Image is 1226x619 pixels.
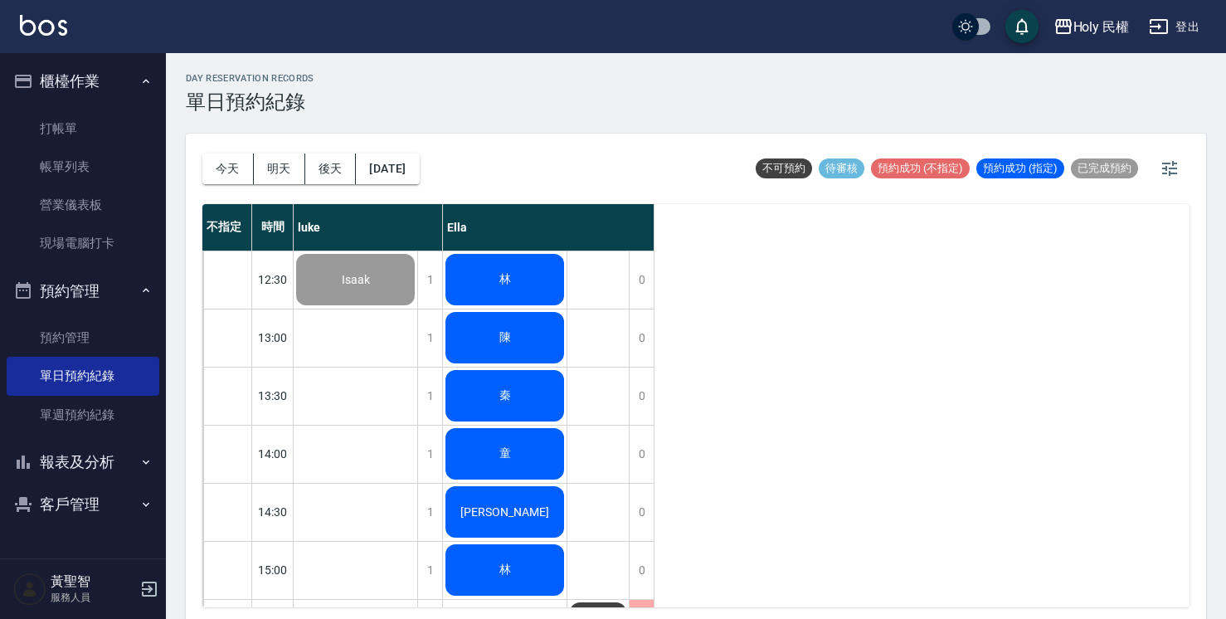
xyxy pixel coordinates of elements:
button: save [1005,10,1039,43]
div: 0 [629,542,654,599]
a: 預約管理 [7,319,159,357]
div: 1 [417,542,442,599]
button: 明天 [254,154,305,184]
img: Logo [20,15,67,36]
div: 1 [417,309,442,367]
h5: 黃聖智 [51,573,135,590]
div: 0 [629,484,654,541]
button: 後天 [305,154,357,184]
button: 今天 [202,154,254,184]
span: 已完成預約 [1071,161,1138,176]
a: 單日預約紀錄 [7,357,159,395]
a: 帳單列表 [7,148,159,186]
a: 營業儀表板 [7,186,159,224]
button: 報表及分析 [7,441,159,484]
div: 1 [417,251,442,309]
a: 現場電腦打卡 [7,224,159,262]
button: Holy 民權 [1047,10,1136,44]
a: 單週預約紀錄 [7,396,159,434]
span: 預約成功 (指定) [976,161,1064,176]
button: 客戶管理 [7,483,159,526]
div: 1 [417,368,442,425]
h2: day Reservation records [186,73,314,84]
a: 打帳單 [7,110,159,148]
div: 13:00 [252,309,294,367]
button: 櫃檯作業 [7,60,159,103]
h3: 單日預約紀錄 [186,90,314,114]
span: 秦 [496,388,514,403]
img: Person [13,573,46,606]
span: 不可預約 [756,161,812,176]
div: 0 [629,309,654,367]
div: 0 [629,251,654,309]
p: 服務人員 [51,590,135,605]
span: 林 [496,272,514,287]
span: 待審核 [819,161,864,176]
span: 預約成功 (不指定) [871,161,970,176]
div: 13:30 [252,367,294,425]
div: 15:00 [252,541,294,599]
div: 0 [629,426,654,483]
button: 預約管理 [7,270,159,313]
div: 14:00 [252,425,294,483]
div: 1 [417,426,442,483]
div: 時間 [252,204,294,251]
button: [DATE] [356,154,419,184]
div: 14:30 [252,483,294,541]
div: 1 [417,484,442,541]
span: [PERSON_NAME] [457,505,552,519]
div: Holy 民權 [1073,17,1130,37]
span: 陳 [496,330,514,345]
span: 林 [496,563,514,578]
div: 不指定 [202,204,252,251]
span: Isaak [338,273,373,286]
div: Ella [443,204,654,251]
div: 12:30 [252,251,294,309]
div: 0 [629,368,654,425]
div: luke [294,204,443,251]
span: 童 [496,446,514,461]
button: 登出 [1142,12,1206,42]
